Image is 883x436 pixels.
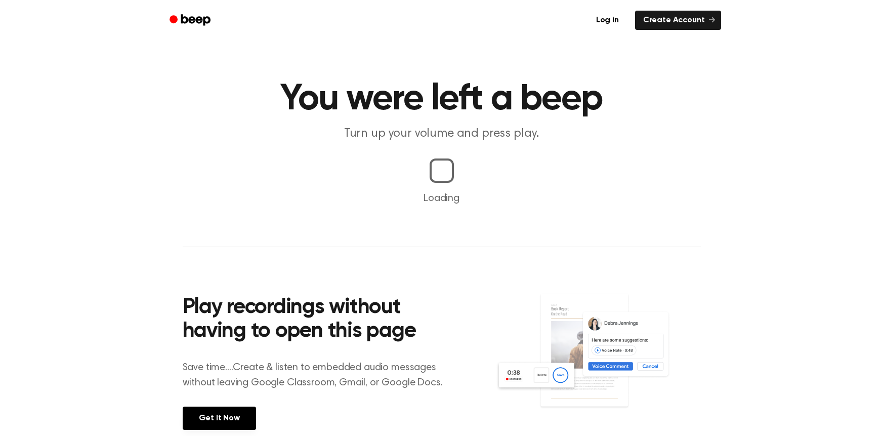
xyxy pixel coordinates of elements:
a: Beep [162,11,220,30]
a: Log in [586,9,629,32]
a: Get It Now [183,407,256,430]
img: Voice Comments on Docs and Recording Widget [495,293,700,429]
h1: You were left a beep [183,81,701,117]
p: Turn up your volume and press play. [247,126,636,142]
h2: Play recordings without having to open this page [183,296,455,344]
p: Save time....Create & listen to embedded audio messages without leaving Google Classroom, Gmail, ... [183,360,455,390]
p: Loading [12,191,871,206]
a: Create Account [635,11,721,30]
